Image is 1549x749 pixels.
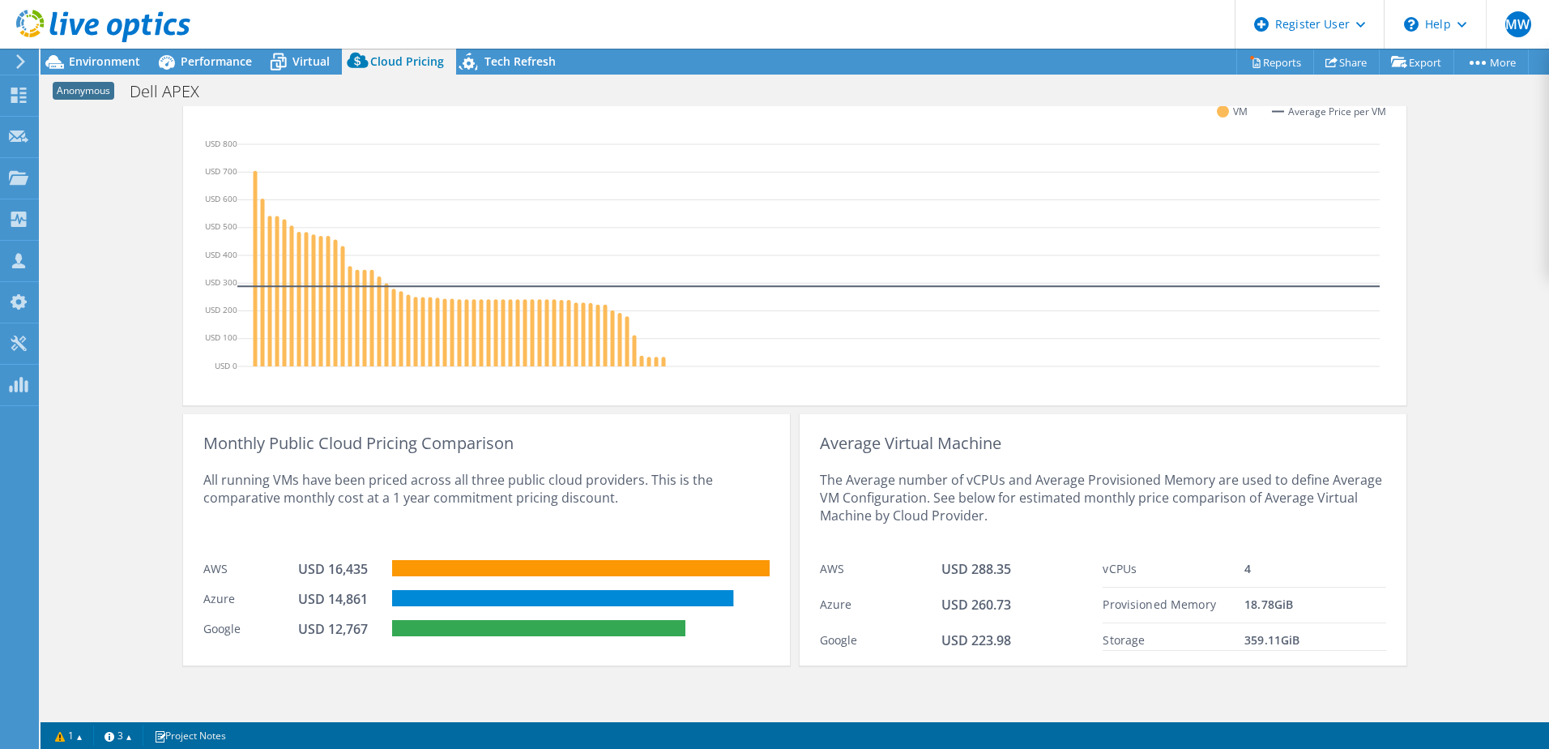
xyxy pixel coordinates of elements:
span: USD 223.98 [941,631,1011,649]
span: Tech Refresh [484,53,556,69]
div: Azure [203,590,298,608]
div: USD 16,435 [298,560,379,578]
text: USD 400 [205,248,237,259]
span: Storage [1103,632,1145,648]
span: VM [1233,102,1248,121]
a: Reports [1236,49,1314,75]
text: USD 200 [205,304,237,315]
a: More [1453,49,1529,75]
span: Anonymous [53,82,114,100]
span: MW [1505,11,1531,37]
span: Cloud Pricing [370,53,444,69]
span: AWS [820,561,844,576]
text: USD 500 [205,220,237,232]
div: USD 12,767 [298,620,379,638]
div: The Average number of vCPUs and Average Provisioned Memory are used to define Average VM Configur... [820,452,1386,552]
text: USD 100 [205,332,237,343]
svg: \n [1404,17,1419,32]
div: USD 14,861 [298,590,379,608]
div: All running VMs have been priced across all three public cloud providers. This is the comparative... [203,452,770,552]
span: USD 288.35 [941,560,1011,578]
text: USD 600 [205,193,237,204]
text: USD 800 [205,137,237,148]
text: USD 700 [205,165,237,177]
span: Virtual [292,53,330,69]
div: AWS [203,560,298,578]
span: 359.11 GiB [1244,632,1299,648]
h1: Dell APEX [122,83,224,101]
span: Performance [181,53,252,69]
span: Environment [69,53,140,69]
a: Project Notes [143,725,237,746]
a: Export [1379,49,1454,75]
span: Google [820,632,858,648]
span: 4 [1244,561,1251,576]
div: Average Virtual Machine [820,434,1386,452]
a: Share [1313,49,1380,75]
text: USD 300 [205,276,237,288]
span: 18.78 GiB [1244,597,1293,612]
a: 1 [44,725,94,746]
span: Average Price per VM [1288,103,1386,121]
span: Provisioned Memory [1103,597,1216,612]
div: Google [203,620,298,638]
span: vCPUs [1103,561,1137,576]
span: Azure [820,597,852,612]
span: USD 260.73 [941,596,1011,614]
div: Monthly Public Cloud Pricing Comparison [203,434,770,452]
a: 3 [93,725,143,746]
text: USD 0 [215,359,237,370]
